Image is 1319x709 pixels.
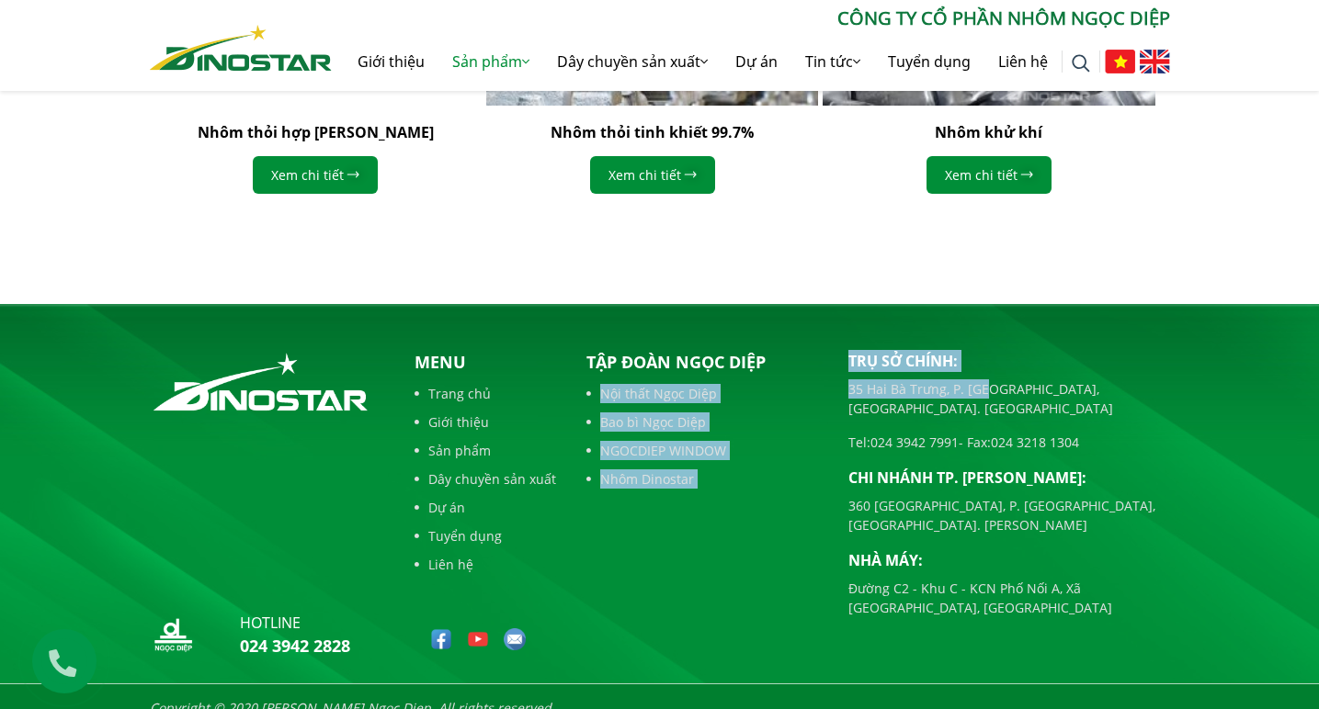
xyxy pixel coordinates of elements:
[791,32,874,91] a: Tin tức
[848,433,1170,452] p: Tel: - Fax:
[991,433,1079,451] a: 024 3218 1304
[984,32,1062,91] a: Liên hệ
[848,549,1170,571] p: Nhà máy:
[1072,54,1090,73] img: search
[935,122,1042,142] a: Nhôm khử khí
[438,32,543,91] a: Sản phẩm
[415,498,556,517] a: Dự án
[586,384,821,403] a: Nội thất Ngọc Diệp
[415,412,556,432] a: Giới thiệu
[332,5,1170,32] p: CÔNG TY CỔ PHẦN NHÔM NGỌC DIỆP
[590,156,715,194] a: Xem chi tiết
[150,25,332,71] img: Nhôm Dinostar
[848,467,1170,489] p: Chi nhánh TP. [PERSON_NAME]:
[198,122,434,142] a: Nhôm thỏi hợp [PERSON_NAME]
[415,384,556,403] a: Trang chủ
[415,469,556,489] a: Dây chuyền sản xuất
[150,350,371,414] img: logo_footer
[240,612,350,634] p: hotline
[586,350,821,375] p: Tập đoàn Ngọc Diệp
[848,379,1170,418] p: 35 Hai Bà Trưng, P. [GEOGRAPHIC_DATA], [GEOGRAPHIC_DATA]. [GEOGRAPHIC_DATA]
[848,496,1170,535] p: 360 [GEOGRAPHIC_DATA], P. [GEOGRAPHIC_DATA], [GEOGRAPHIC_DATA]. [PERSON_NAME]
[927,156,1052,194] a: Xem chi tiết
[1140,50,1170,73] img: English
[543,32,722,91] a: Dây chuyền sản xuất
[1105,50,1135,73] img: Tiếng Việt
[722,32,791,91] a: Dự án
[848,579,1170,617] p: Đường C2 - Khu C - KCN Phố Nối A, Xã [GEOGRAPHIC_DATA], [GEOGRAPHIC_DATA]
[586,441,821,460] a: NGOCDIEP WINDOW
[586,412,821,432] a: Bao bì Ngọc Diệp
[551,122,754,142] a: Nhôm thỏi tinh khiết 99.7%
[415,350,556,375] p: Menu
[415,526,556,546] a: Tuyển dụng
[240,635,350,657] a: 024 3942 2828
[415,441,556,460] a: Sản phẩm
[150,612,196,658] img: logo_nd_footer
[253,156,378,194] a: Xem chi tiết
[344,32,438,91] a: Giới thiệu
[848,350,1170,372] p: Trụ sở chính:
[586,469,821,489] a: Nhôm Dinostar
[415,555,556,574] a: Liên hệ
[870,433,959,451] a: 024 3942 7991
[874,32,984,91] a: Tuyển dụng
